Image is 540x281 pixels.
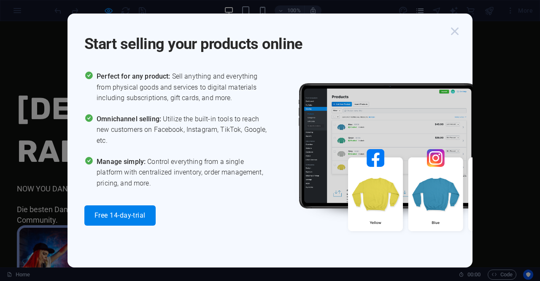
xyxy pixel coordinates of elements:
[285,71,538,256] img: promo_image.png
[17,183,270,204] p: Die besten Dance und Chart Hits mit News aus der [DEMOGRAPHIC_DATA] Community.
[84,205,156,226] button: Free 14-day-trial
[249,25,291,68] img: queer-radio.com
[97,115,163,123] span: Omnichannel selling:
[97,114,270,146] span: Utilize the built-in tools to reach new customers on Facebook, Instagram, TikTok, Google, etc.
[17,162,270,173] p: NOW YOU DANCE!
[97,156,270,189] span: Control everything from a single platform with centralized inventory, order management, pricing, ...
[97,71,270,104] span: Sell anything and everything from physical goods and services to digital materials including subs...
[17,67,270,152] h1: [DEMOGRAPHIC_DATA] RADIO
[84,24,447,54] h1: Start selling your products online
[97,158,147,166] span: Manage simply:
[94,212,146,219] span: Free 14-day-trial
[140,26,208,41] a: Episodes
[330,26,386,41] a: About
[97,72,172,80] span: Perfect for any product:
